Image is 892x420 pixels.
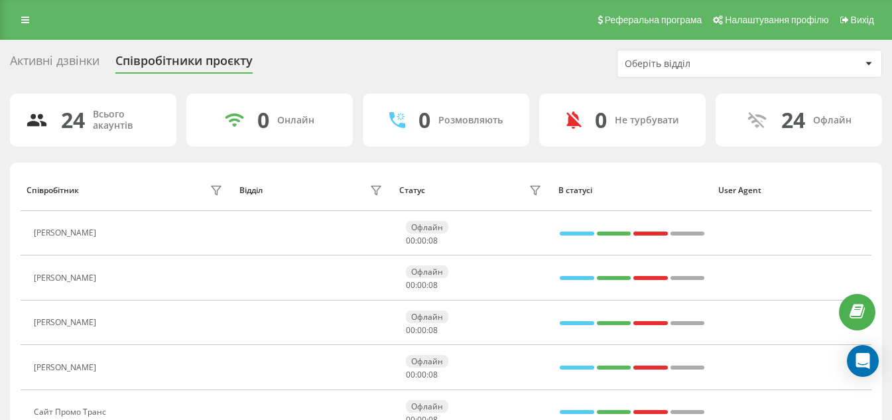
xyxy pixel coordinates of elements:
span: Реферальна програма [605,15,702,25]
div: Співробітник [27,186,79,195]
span: Налаштування профілю [725,15,828,25]
span: 00 [406,235,415,246]
div: Сайт Промо Транс [34,407,109,417]
div: В статусі [558,186,706,195]
div: Офлайн [406,311,448,323]
span: 00 [406,369,415,380]
span: Вихід [851,15,874,25]
div: Офлайн [406,221,448,234]
div: Статус [399,186,425,195]
div: Співробітники проєкту [115,54,253,74]
div: Відділ [239,186,263,195]
div: 0 [257,107,269,133]
span: 00 [406,324,415,336]
div: Оберіть відділ [625,58,783,70]
span: 00 [417,369,426,380]
div: Офлайн [406,400,448,413]
div: 24 [781,107,805,133]
div: User Agent [718,186,865,195]
span: 00 [417,324,426,336]
div: : : [406,370,438,380]
span: 08 [428,235,438,246]
div: 24 [61,107,85,133]
div: Не турбувати [615,115,679,126]
div: Всього акаунтів [93,109,160,131]
div: : : [406,236,438,245]
div: [PERSON_NAME] [34,363,99,372]
span: 00 [417,279,426,291]
div: Офлайн [813,115,852,126]
div: Офлайн [406,355,448,368]
div: Онлайн [277,115,314,126]
div: [PERSON_NAME] [34,273,99,283]
span: 00 [406,279,415,291]
div: Офлайн [406,265,448,278]
div: Open Intercom Messenger [847,345,879,377]
div: [PERSON_NAME] [34,228,99,238]
span: 00 [417,235,426,246]
span: 08 [428,324,438,336]
div: : : [406,281,438,290]
div: : : [406,326,438,335]
div: 0 [418,107,430,133]
div: Розмовляють [438,115,503,126]
span: 08 [428,369,438,380]
div: 0 [595,107,607,133]
div: Активні дзвінки [10,54,99,74]
div: [PERSON_NAME] [34,318,99,327]
span: 08 [428,279,438,291]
